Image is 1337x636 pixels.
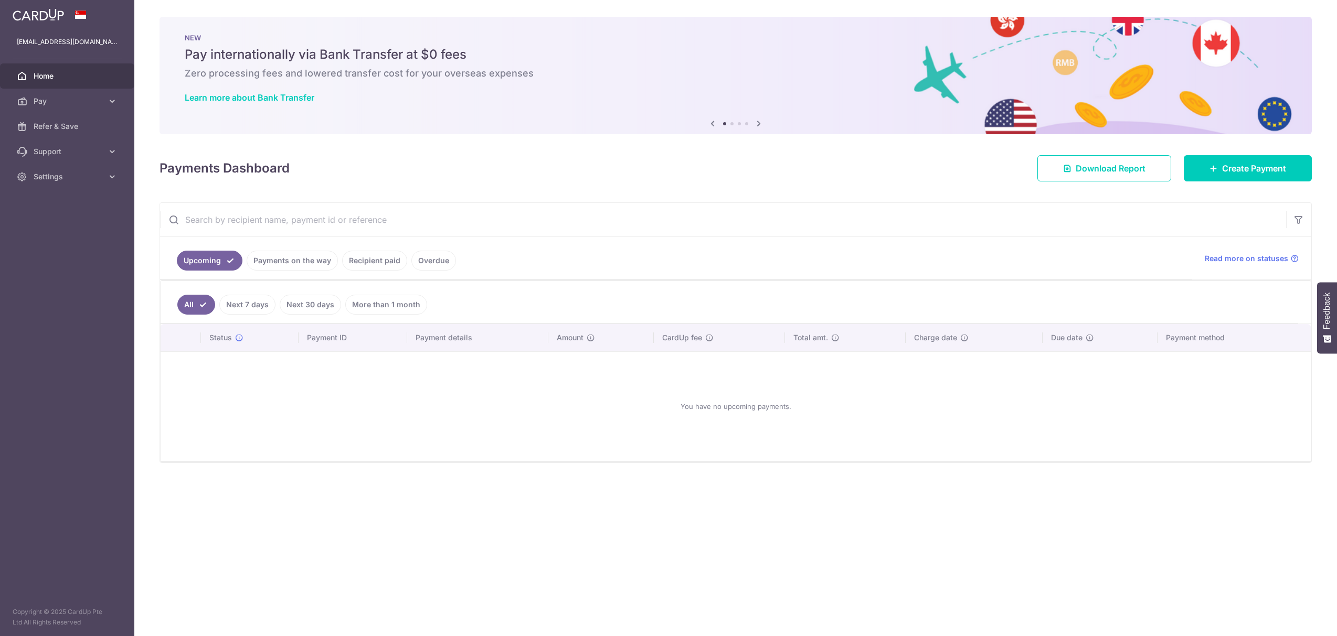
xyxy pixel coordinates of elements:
[407,324,548,351] th: Payment details
[299,324,407,351] th: Payment ID
[1222,162,1286,175] span: Create Payment
[209,332,232,343] span: Status
[17,37,118,47] p: [EMAIL_ADDRESS][DOMAIN_NAME]
[34,96,103,106] span: Pay
[34,121,103,132] span: Refer & Save
[1205,253,1288,264] span: Read more on statuses
[160,17,1312,134] img: Bank transfer banner
[1317,282,1337,353] button: Feedback - Show survey
[173,360,1298,452] div: You have no upcoming payments.
[34,71,103,81] span: Home
[793,332,828,343] span: Total amt.
[411,251,456,271] a: Overdue
[34,171,103,182] span: Settings
[177,295,215,315] a: All
[1037,155,1171,181] a: Download Report
[1158,324,1311,351] th: Payment method
[185,34,1287,42] p: NEW
[185,67,1287,80] h6: Zero processing fees and lowered transfer cost for your overseas expenses
[1076,162,1145,175] span: Download Report
[177,251,242,271] a: Upcoming
[280,295,341,315] a: Next 30 days
[160,203,1286,236] input: Search by recipient name, payment id or reference
[247,251,338,271] a: Payments on the way
[160,159,290,178] h4: Payments Dashboard
[13,8,64,21] img: CardUp
[34,146,103,157] span: Support
[345,295,427,315] a: More than 1 month
[342,251,407,271] a: Recipient paid
[557,332,583,343] span: Amount
[1205,253,1299,264] a: Read more on statuses
[185,46,1287,63] h5: Pay internationally via Bank Transfer at $0 fees
[1051,332,1083,343] span: Due date
[1322,293,1332,329] span: Feedback
[662,332,702,343] span: CardUp fee
[185,92,314,103] a: Learn more about Bank Transfer
[219,295,275,315] a: Next 7 days
[1184,155,1312,181] a: Create Payment
[914,332,957,343] span: Charge date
